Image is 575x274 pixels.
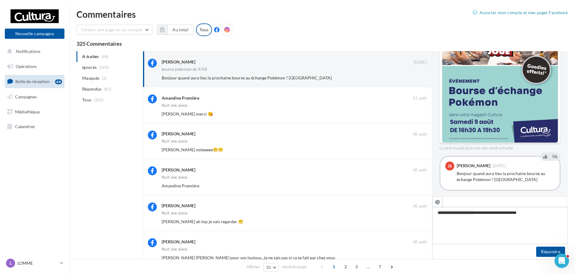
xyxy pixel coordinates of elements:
[15,79,50,84] span: Boîte de réception
[76,41,568,46] div: 325 Commentaires
[82,27,142,32] span: Choisir une page ou un compte
[162,139,188,143] div: Nuit one piece
[448,163,452,169] span: JS
[413,204,427,209] span: 30 août
[99,65,109,70] span: (169)
[363,262,373,272] span: ...
[413,239,427,245] span: 30 août
[413,132,427,137] span: 30 août
[162,255,335,260] span: [PERSON_NAME] [PERSON_NAME] pour vos loulous...je ne sais pas si ca se fait par chez vous
[196,23,212,36] div: Tous
[4,45,63,58] button: Notifications
[266,265,271,270] span: 10
[329,262,339,272] span: 1
[493,164,506,168] span: [DATE]
[440,143,561,151] div: La prévisualisation est non-contractuelle
[162,95,199,101] div: Amandine Première
[555,254,569,268] iframe: Intercom live chat
[375,262,385,272] span: 7
[157,25,194,35] button: Au total
[104,87,111,91] span: (85)
[282,264,307,270] span: résultats/page
[82,75,99,81] span: Masqués
[352,262,361,272] span: 3
[162,203,195,209] div: [PERSON_NAME]
[247,264,260,270] span: Afficher
[413,168,427,173] span: 30 août
[15,94,37,99] span: Campagnes
[457,171,555,183] div: Bonjour quand aura lieu la prochaine bourse au échange Pokémon ? [GEOGRAPHIC_DATA]
[162,175,188,179] div: Nuit one piece
[162,75,332,80] span: Bonjour quand aura lieu la prochaine bourse au échange Pokémon ? [GEOGRAPHIC_DATA]
[341,262,350,272] span: 2
[263,263,279,272] button: 10
[167,25,194,35] button: Au total
[94,97,104,102] span: (325)
[536,247,565,257] button: Répondre
[102,76,107,81] span: (3)
[414,60,427,65] span: [DATE]
[82,86,102,92] span: Répondus
[4,106,66,118] a: Médiathèque
[162,211,188,215] div: Nuit one piece
[5,257,64,269] a: L LOMME
[10,260,12,266] span: L
[162,167,195,173] div: [PERSON_NAME]
[5,29,64,39] button: Nouvelle campagne
[15,124,35,129] span: Calendrier
[162,103,188,107] div: Nuit one piece
[432,197,443,207] button: @
[162,59,195,65] div: [PERSON_NAME]
[15,109,40,114] span: Médiathèque
[413,96,427,101] span: 31 août
[82,97,91,103] span: Tous
[162,247,188,251] div: Nuit one piece
[162,67,207,71] div: bourse pokemon du 9/08
[4,60,66,73] a: Opérations
[82,64,97,70] span: Ignorés
[162,111,213,116] span: [PERSON_NAME] merci 😘
[472,9,568,16] a: Associer mon compte et mes pages Facebook
[162,219,243,224] span: [PERSON_NAME] ah top je vais regarder 😁
[457,164,490,168] div: [PERSON_NAME]
[55,79,62,84] div: 68
[4,120,66,133] a: Calendrier
[162,131,195,137] div: [PERSON_NAME]
[17,260,57,266] p: LOMME
[16,49,40,54] span: Notifications
[435,199,440,204] i: @
[76,25,152,35] button: Choisir une page ou un compte
[4,91,66,103] a: Campagnes
[16,64,37,69] span: Opérations
[162,239,195,245] div: [PERSON_NAME]
[76,10,568,19] div: Commentaires
[162,183,199,188] span: Amandine Première
[4,75,66,88] a: Boîte de réception68
[162,147,223,152] span: [PERSON_NAME] noteeeee😁😁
